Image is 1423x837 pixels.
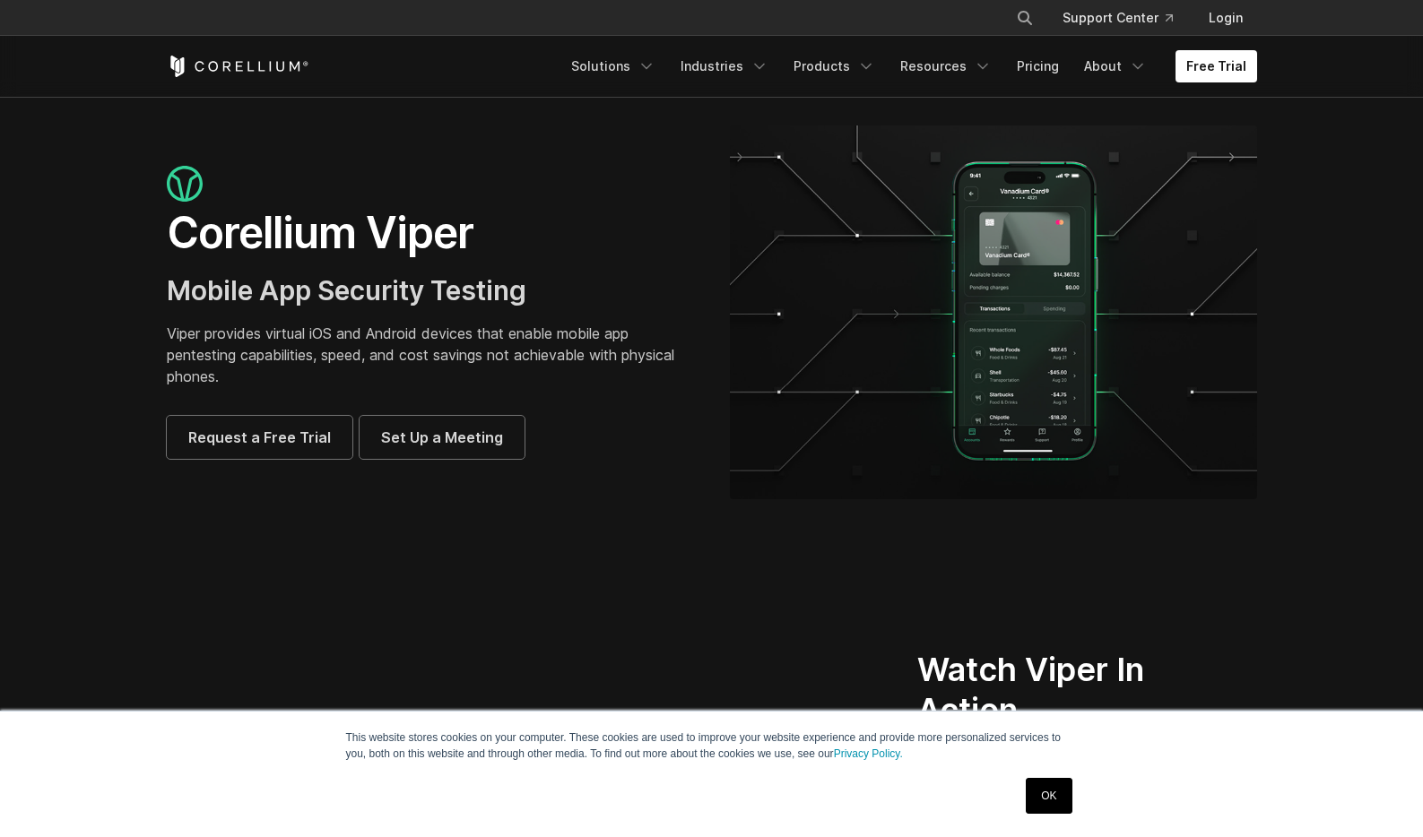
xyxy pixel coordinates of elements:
a: Support Center [1048,2,1187,34]
span: Request a Free Trial [188,427,331,448]
div: Navigation Menu [994,2,1257,34]
a: Corellium Home [167,56,309,77]
a: Resources [889,50,1002,82]
button: Search [1009,2,1041,34]
a: Industries [670,50,779,82]
a: Solutions [560,50,666,82]
a: About [1073,50,1158,82]
a: Login [1194,2,1257,34]
img: viper_icon_large [167,166,203,203]
span: Set Up a Meeting [381,427,503,448]
h2: Watch Viper In Action [917,650,1189,730]
a: Privacy Policy. [834,747,903,760]
h1: Corellium Viper [167,206,694,260]
a: OK [1026,778,1072,814]
div: Navigation Menu [560,50,1257,82]
a: Set Up a Meeting [360,416,525,459]
img: viper_hero [730,125,1257,499]
span: Mobile App Security Testing [167,274,526,306]
a: Request a Free Trial [167,416,352,459]
p: This website stores cookies on your computer. These cookies are used to improve your website expe... [346,729,1078,762]
a: Pricing [1006,50,1070,82]
a: Free Trial [1176,50,1257,82]
a: Products [783,50,886,82]
p: Viper provides virtual iOS and Android devices that enable mobile app pentesting capabilities, sp... [167,323,694,387]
